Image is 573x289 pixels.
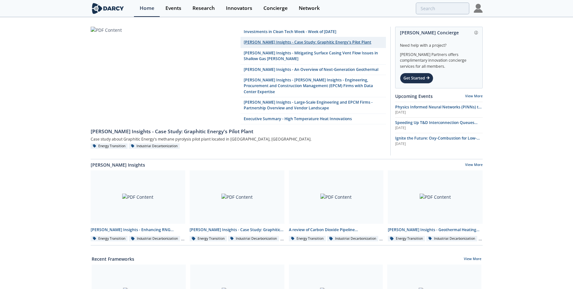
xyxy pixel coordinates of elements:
[426,236,478,242] div: Industrial Decarbonization
[400,27,478,38] div: [PERSON_NAME] Concierge
[388,227,483,233] div: [PERSON_NAME] Insights - Geothermal Heating and Cooling for C&I
[241,114,386,124] a: Executive Summary - High Temperature Heat Innovations
[474,31,478,34] img: information.svg
[395,104,482,115] span: Physics Informed Neural Networks (PINNs) to Accelerate Subsurface Scenario Analysis
[88,170,188,242] a: PDF Content [PERSON_NAME] Insights - Enhancing RNG innovation Energy Transition Industrial Decarb...
[395,104,483,115] a: Physics Informed Neural Networks (PINNs) to Accelerate Subsurface Scenario Analysis [DATE]
[165,6,181,11] div: Events
[241,27,386,37] a: Investments in Clean Tech Week - Week of [DATE]
[92,256,134,262] a: Recent Frameworks
[241,75,386,97] a: [PERSON_NAME] Insights - [PERSON_NAME] Insights - Engineering, Procurement and Construction Manag...
[299,6,320,11] div: Network
[190,236,227,242] div: Energy Transition
[91,143,128,149] div: Energy Transition
[91,3,125,14] img: logo-wide.svg
[129,143,180,149] div: Industrial Decarbonization
[386,170,485,242] a: PDF Content [PERSON_NAME] Insights - Geothermal Heating and Cooling for C&I Energy Transition Ind...
[91,227,185,233] div: [PERSON_NAME] Insights - Enhancing RNG innovation
[287,170,386,242] a: PDF Content A review of Carbon Dioxide Pipeline Transportation Energy Transition Industrial Decar...
[91,135,386,143] div: Case study about Graphitic Energy's methane pyrolysis pilot plant located in [GEOGRAPHIC_DATA], [...
[400,73,433,84] div: Get Started
[187,170,287,242] a: PDF Content [PERSON_NAME] Insights - Case Study: Graphitic Energy's Pilot Plant Energy Transition...
[91,128,386,135] div: [PERSON_NAME] Insights - Case Study: Graphitic Energy's Pilot Plant
[91,162,145,168] a: [PERSON_NAME] Insights
[395,126,483,131] div: [DATE]
[289,227,384,233] div: A review of Carbon Dioxide Pipeline Transportation
[395,141,483,147] div: [DATE]
[388,236,425,242] div: Energy Transition
[190,227,284,233] div: [PERSON_NAME] Insights - Case Study: Graphitic Energy's Pilot Plant
[327,236,378,242] div: Industrial Decarbonization
[395,120,478,131] span: Speeding Up T&D Interconnection Queues with Enhanced Software Solutions
[192,6,215,11] div: Research
[241,48,386,65] a: [PERSON_NAME] Insights - Mitigating Surface Casing Vent Flow Issues in Shallow Gas [PERSON_NAME]
[241,37,386,48] a: [PERSON_NAME] Insights - Case Study: Graphitic Energy's Pilot Plant
[129,236,180,242] div: Industrial Decarbonization
[91,124,386,135] a: [PERSON_NAME] Insights - Case Study: Graphitic Energy's Pilot Plant
[395,135,483,146] a: Ignite the Future: Oxy-Combustion for Low-Carbon Power [DATE]
[416,3,469,14] input: Advanced Search
[474,4,483,13] img: Profile
[465,94,483,98] a: View More
[465,162,483,168] a: View More
[395,135,480,147] span: Ignite the Future: Oxy-Combustion for Low-Carbon Power
[400,38,478,48] div: Need help with a project?
[263,6,288,11] div: Concierge
[395,120,483,131] a: Speeding Up T&D Interconnection Queues with Enhanced Software Solutions [DATE]
[395,93,433,100] a: Upcoming Events
[228,236,279,242] div: Industrial Decarbonization
[226,6,252,11] div: Innovators
[140,6,154,11] div: Home
[395,110,483,115] div: [DATE]
[241,65,386,75] a: [PERSON_NAME] Insights - An Overview of Next-Generation Geothermal
[464,257,481,262] a: View More
[241,97,386,114] a: [PERSON_NAME] Insights - Large-Scale Engineering and EPCM Firms - Partnership Overview and Vendor...
[289,236,326,242] div: Energy Transition
[400,48,478,69] div: [PERSON_NAME] Partners offers complimentary innovation concierge services for all members.
[91,236,128,242] div: Energy Transition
